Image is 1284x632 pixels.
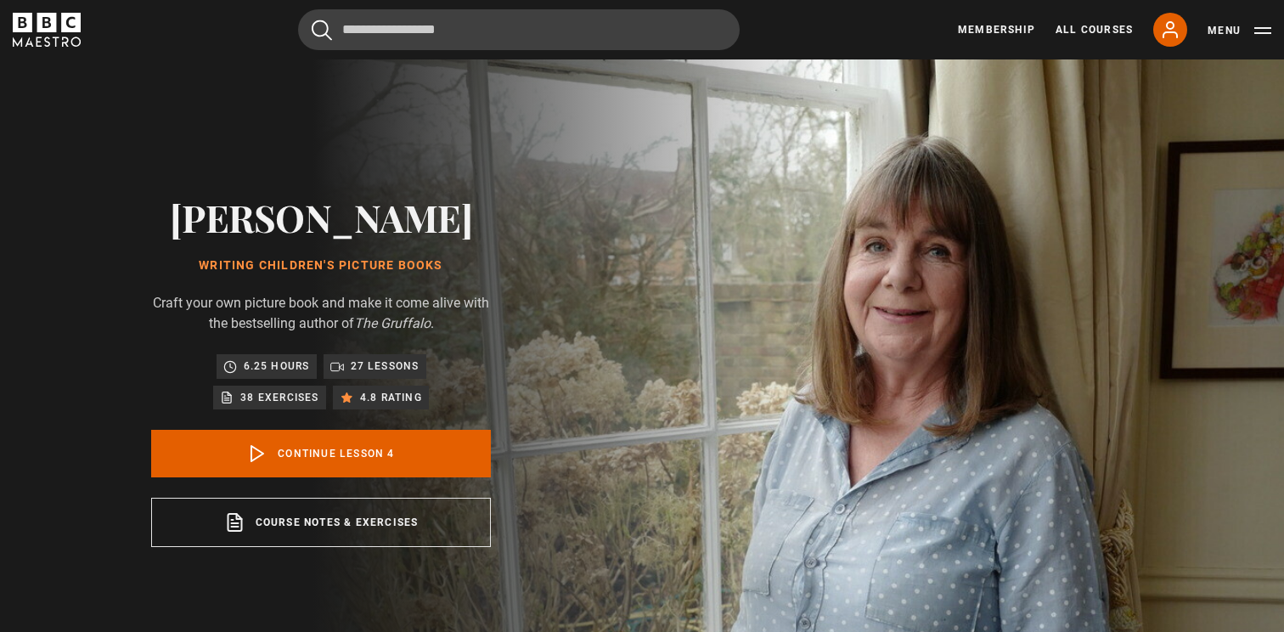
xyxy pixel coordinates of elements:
p: 38 exercises [240,389,318,406]
button: Toggle navigation [1208,22,1271,39]
h1: Writing Children's Picture Books [151,259,491,273]
a: Membership [958,22,1035,37]
p: Craft your own picture book and make it come alive with the bestselling author of . [151,293,491,334]
a: All Courses [1056,22,1133,37]
svg: BBC Maestro [13,13,81,47]
h2: [PERSON_NAME] [151,195,491,239]
a: Course notes & exercises [151,498,491,547]
button: Submit the search query [312,20,332,41]
p: 6.25 hours [244,358,310,375]
input: Search [298,9,740,50]
a: Continue lesson 4 [151,430,491,477]
i: The Gruffalo [354,315,431,331]
p: 4.8 rating [360,389,422,406]
p: 27 lessons [351,358,420,375]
